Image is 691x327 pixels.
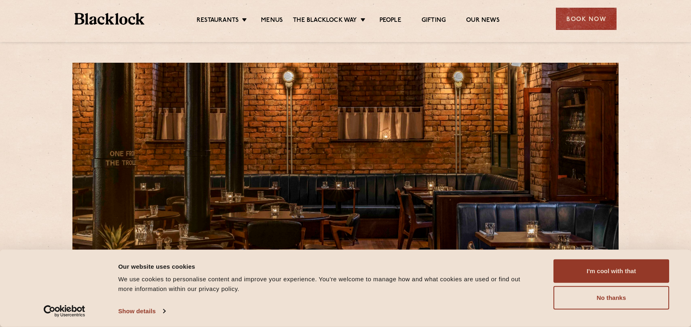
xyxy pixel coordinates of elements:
a: Show details [118,305,165,317]
a: Our News [466,17,500,25]
div: Our website uses cookies [118,261,535,271]
button: No thanks [553,286,669,310]
a: Gifting [422,17,446,25]
a: Usercentrics Cookiebot - opens in a new window [29,305,100,317]
a: People [379,17,401,25]
button: I'm cool with that [553,259,669,283]
div: Book Now [556,8,617,30]
div: We use cookies to personalise content and improve your experience. You're welcome to manage how a... [118,274,535,294]
a: Restaurants [197,17,239,25]
img: BL_Textured_Logo-footer-cropped.svg [74,13,144,25]
a: The Blacklock Way [293,17,357,25]
a: Menus [261,17,283,25]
